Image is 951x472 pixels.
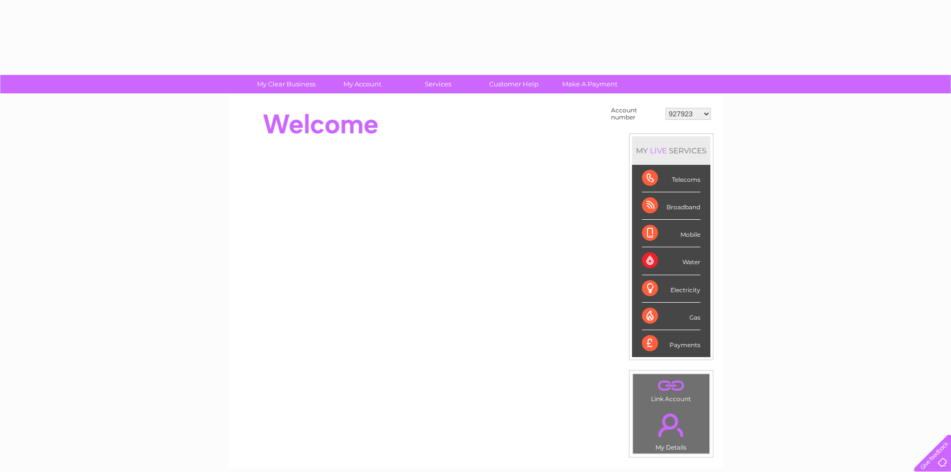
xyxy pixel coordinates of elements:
a: Customer Help [473,75,555,93]
a: . [635,377,707,394]
div: Electricity [642,275,700,303]
div: Water [642,247,700,275]
div: Telecoms [642,165,700,192]
td: My Details [633,405,710,454]
div: Gas [642,303,700,330]
div: MY SERVICES [632,136,710,165]
div: LIVE [648,146,669,155]
a: My Clear Business [245,75,327,93]
a: My Account [321,75,403,93]
a: Services [397,75,479,93]
div: Broadband [642,192,700,220]
div: Mobile [642,220,700,247]
a: Make A Payment [549,75,631,93]
a: . [635,408,707,443]
td: Link Account [633,374,710,405]
td: Account number [609,104,663,123]
div: Payments [642,330,700,357]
